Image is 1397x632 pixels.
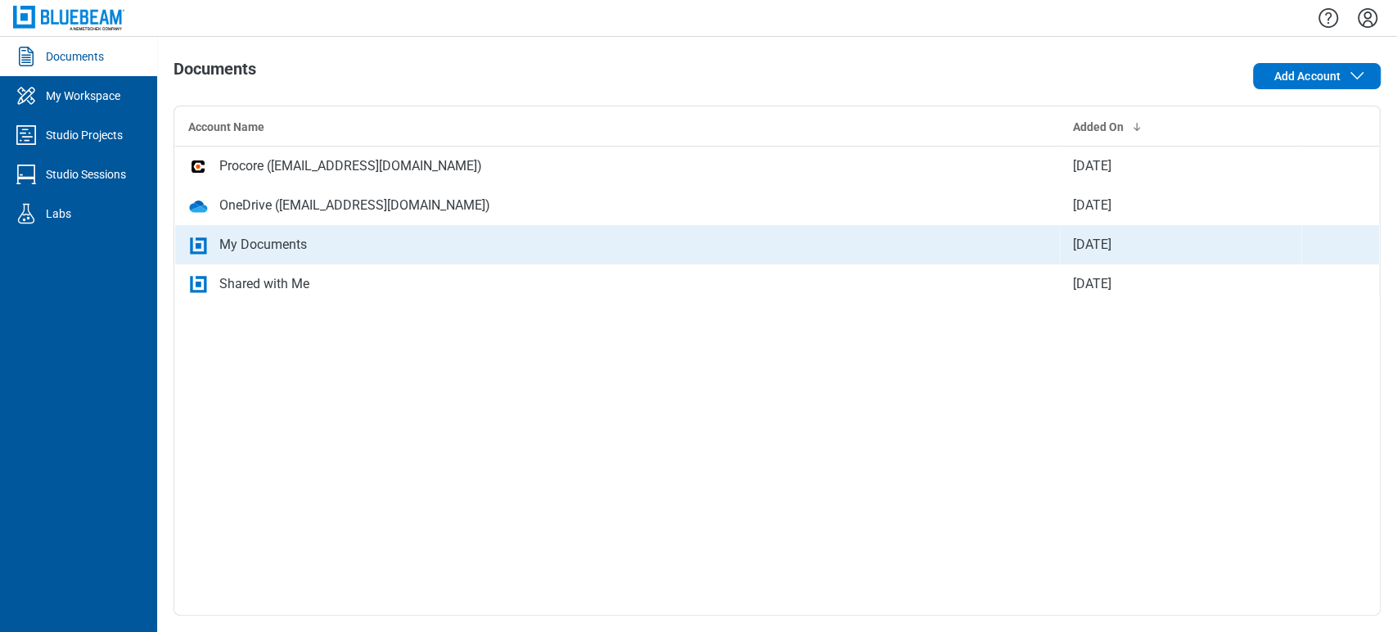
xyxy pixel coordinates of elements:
svg: Studio Sessions [13,161,39,187]
div: Documents [46,48,104,65]
td: [DATE] [1060,264,1300,304]
div: My Documents [219,235,307,255]
div: Shared with Me [219,274,309,294]
table: bb-data-table [174,106,1380,304]
svg: Documents [13,43,39,70]
td: [DATE] [1060,186,1300,225]
div: Labs [46,205,71,222]
td: [DATE] [1060,225,1300,264]
div: Account Name [188,119,1047,135]
div: Added On [1073,119,1287,135]
h1: Documents [173,60,256,86]
div: OneDrive ([EMAIL_ADDRESS][DOMAIN_NAME]) [219,196,490,215]
svg: Studio Projects [13,122,39,148]
div: Studio Projects [46,127,123,143]
span: Add Account [1273,68,1341,84]
td: [DATE] [1060,147,1300,186]
svg: Labs [13,201,39,227]
div: Procore ([EMAIL_ADDRESS][DOMAIN_NAME]) [219,156,482,176]
div: Studio Sessions [46,166,126,183]
button: Add Account [1253,63,1381,89]
div: My Workspace [46,88,120,104]
button: Settings [1354,4,1381,32]
img: Bluebeam, Inc. [13,6,124,29]
svg: My Workspace [13,83,39,109]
